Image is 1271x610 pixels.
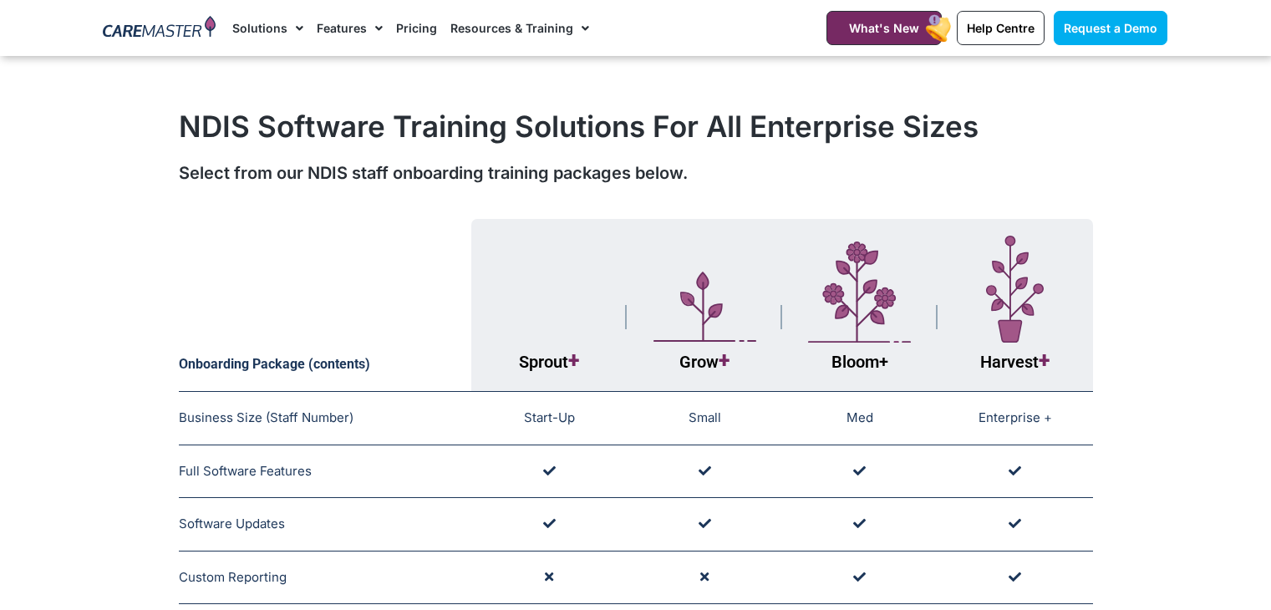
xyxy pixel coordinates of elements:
[179,109,1093,144] h1: NDIS Software Training Solutions For All Enterprise Sizes
[568,348,579,373] span: +
[679,352,730,372] span: Grow
[967,21,1035,35] span: Help Centre
[179,160,1093,186] div: Select from our NDIS staff onboarding training packages below.
[103,16,216,41] img: CareMaster Logo
[938,392,1093,445] td: Enterprise +
[782,392,938,445] td: Med
[719,348,730,373] span: +
[879,352,888,372] span: +
[179,498,472,552] td: Software Updates
[519,352,579,372] span: Sprout
[1064,21,1157,35] span: Request a Demo
[957,11,1045,45] a: Help Centre
[986,236,1044,343] img: Layer_1-7-1.svg
[627,392,782,445] td: Small
[808,241,911,343] img: Layer_1-4-1.svg
[653,272,756,343] img: Layer_1-5.svg
[179,409,353,425] span: Business Size (Staff Number)
[826,11,942,45] a: What's New
[179,463,312,479] span: Full Software Features
[831,352,888,372] span: Bloom
[179,219,472,392] th: Onboarding Package (contents)
[849,21,919,35] span: What's New
[980,352,1050,372] span: Harvest
[1054,11,1167,45] a: Request a Demo
[1039,348,1050,373] span: +
[471,392,627,445] td: Start-Up
[179,551,472,604] td: Custom Reporting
